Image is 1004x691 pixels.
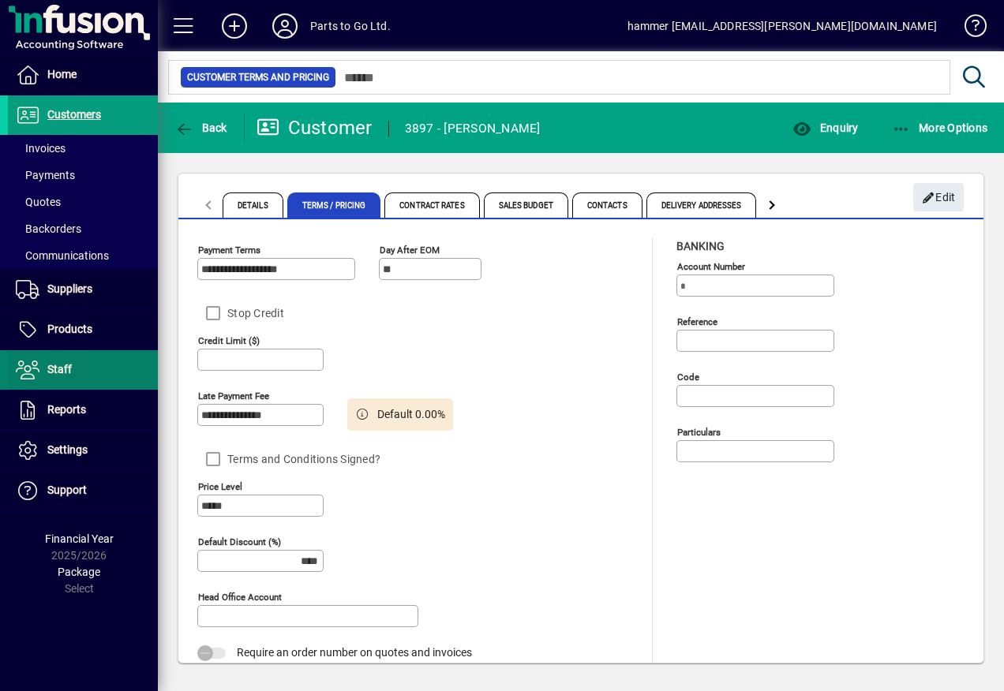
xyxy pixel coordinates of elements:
[789,114,862,142] button: Enquiry
[16,249,109,262] span: Communications
[8,55,158,95] a: Home
[377,406,445,423] span: Default 0.00%
[170,114,231,142] button: Back
[627,13,937,39] div: hammer [EMAIL_ADDRESS][PERSON_NAME][DOMAIN_NAME]
[16,169,75,181] span: Payments
[58,566,100,578] span: Package
[209,12,260,40] button: Add
[8,270,158,309] a: Suppliers
[187,69,329,85] span: Customer Terms and Pricing
[8,390,158,430] a: Reports
[484,192,568,218] span: Sales Budget
[174,121,227,134] span: Back
[198,592,282,603] mat-label: Head Office Account
[47,282,92,295] span: Suppliers
[676,240,725,252] span: Banking
[237,646,472,659] span: Require an order number on quotes and invoices
[47,108,101,121] span: Customers
[198,245,260,256] mat-label: Payment Terms
[223,192,283,218] span: Details
[310,13,391,39] div: Parts to Go Ltd.
[8,471,158,510] a: Support
[198,536,281,547] mat-label: Default Discount (%)
[198,335,260,346] mat-label: Credit Limit ($)
[913,183,964,211] button: Edit
[45,532,114,545] span: Financial Year
[405,116,541,141] div: 3897 - [PERSON_NAME]
[384,192,479,218] span: Contract Rates
[8,215,158,242] a: Backorders
[257,115,373,140] div: Customer
[8,242,158,269] a: Communications
[8,350,158,390] a: Staff
[380,245,440,256] mat-label: Day after EOM
[8,135,158,162] a: Invoices
[572,192,642,218] span: Contacts
[198,390,269,402] mat-label: Late Payment Fee
[47,443,88,456] span: Settings
[260,12,310,40] button: Profile
[677,261,745,272] mat-label: Account number
[953,3,984,54] a: Knowledge Base
[47,68,77,80] span: Home
[8,162,158,189] a: Payments
[47,484,87,496] span: Support
[16,142,66,155] span: Invoices
[16,222,81,235] span: Backorders
[287,192,381,218] span: Terms / Pricing
[677,316,717,327] mat-label: Reference
[792,121,858,134] span: Enquiry
[8,431,158,470] a: Settings
[47,363,72,375] span: Staff
[646,192,757,218] span: Delivery Addresses
[888,114,992,142] button: More Options
[677,372,699,383] mat-label: Code
[677,427,721,438] mat-label: Particulars
[47,323,92,335] span: Products
[8,310,158,349] a: Products
[8,189,158,215] a: Quotes
[47,403,86,416] span: Reports
[892,121,988,134] span: More Options
[922,185,956,211] span: Edit
[158,114,245,142] app-page-header-button: Back
[198,481,242,492] mat-label: Price Level
[16,196,61,208] span: Quotes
